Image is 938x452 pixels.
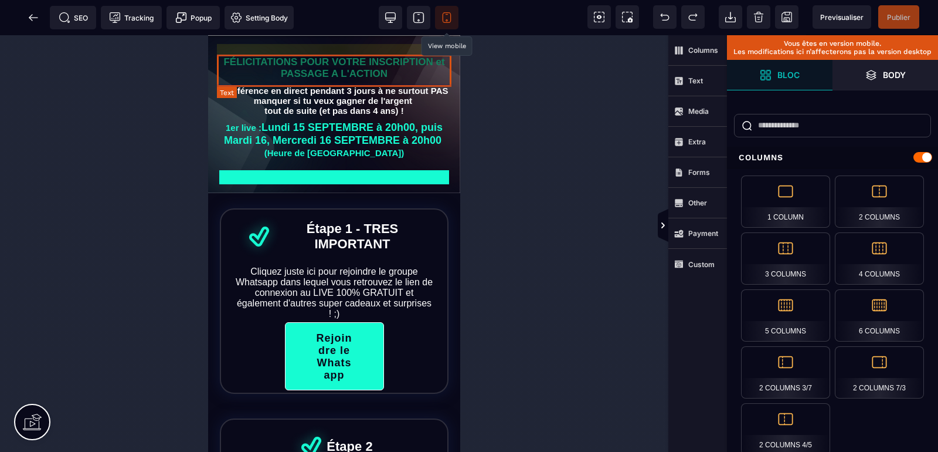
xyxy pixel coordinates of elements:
text: Étape 2 [115,401,167,422]
span: Previsualiser [820,13,864,22]
div: 2 Columns [835,176,924,228]
text: Étape 1 - TRES IMPORTANT [63,183,225,220]
div: 5 Columns [741,289,830,342]
strong: Forms [688,168,710,177]
span: Preview [813,5,871,29]
div: 6 Columns [835,289,924,342]
div: 1 Column [741,176,830,228]
img: 5b0f7acec7050026322c7a33464a9d2d_df1180c19b023640bdd1f6191e6afa79_big_tick.png [79,387,127,436]
span: Screenshot [616,5,639,29]
strong: Extra [688,137,706,146]
div: 4 Columns [835,232,924,285]
text: Conférence en direct pendant 3 jours à ne surtout PAS manquer si tu veux gagner de l'argent tout ... [9,48,243,83]
span: Open Blocks [727,60,832,90]
div: 2 Columns 7/3 [835,346,924,399]
strong: Payment [688,229,718,238]
strong: Other [688,198,707,207]
p: Les modifications ici n’affecterons pas la version desktop [733,48,932,56]
strong: Body [883,70,906,79]
div: 3 Columns [741,232,830,285]
span: Setting Body [230,12,288,23]
strong: Custom [688,260,715,269]
div: 2 Columns 3/7 [741,346,830,399]
span: View components [587,5,611,29]
b: Lundi 15 SEPTEMBRE à 20h00, puis Mardi 16, Mercredi 16 SEPTEMBRE à 20h00 [16,86,237,111]
text: Cliquez juste ici pour rejoindre le groupe Whatsapp dans lequel vous retrouvez le lien de connexi... [27,228,225,287]
img: 5b0f7acec7050026322c7a33464a9d2d_df1180c19b023640bdd1f6191e6afa79_big_tick.png [27,177,75,225]
button: Rejoindre le Whatsapp [77,287,176,355]
strong: Media [688,107,709,116]
span: SEO [59,12,88,23]
span: Popup [175,12,212,23]
text: FÉLICITATIONS POUR VOTRE INSCRIPTION et PASSAGE A L'ACTION [9,19,243,48]
text: 1er live : (Heure de [GEOGRAPHIC_DATA]) [9,83,243,127]
strong: Bloc [777,70,800,79]
strong: Text [688,76,703,85]
span: Open Layer Manager [832,60,938,90]
span: Tracking [109,12,154,23]
p: Vous êtes en version mobile. [733,39,932,48]
strong: Columns [688,46,718,55]
span: Publier [887,13,910,22]
div: Columns [727,147,938,168]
